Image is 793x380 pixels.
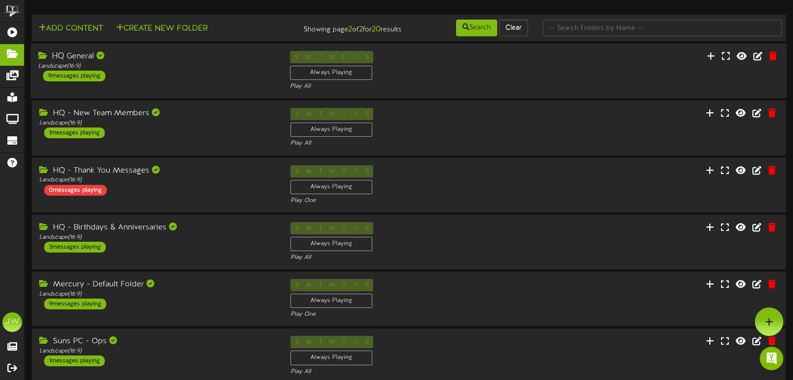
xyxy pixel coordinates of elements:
div: 0 messages playing [44,185,107,196]
div: Showing page of for results [282,19,409,35]
div: Suns PC - Ops [39,336,276,347]
button: Clear [499,20,528,36]
div: Always Playing [290,351,372,365]
div: 9 messages playing [44,299,106,309]
div: HQ General [38,51,275,62]
strong: 2 [359,25,362,34]
div: HQ - New Team Members [39,108,276,119]
div: Always Playing [290,294,372,308]
div: Play All [290,139,527,148]
div: Open Intercom Messenger [760,347,783,370]
button: Add Content [36,23,106,35]
div: Play One [290,310,527,319]
div: Always Playing [290,66,372,80]
div: Always Playing [290,180,372,194]
div: Play One [290,197,527,205]
div: Mercury - Default Folder [39,279,276,290]
div: Landscape ( 16:9 ) [39,176,276,184]
div: Play All [290,368,527,376]
div: Landscape ( 16:9 ) [39,290,276,299]
div: 3 messages playing [44,242,106,253]
div: HQ - Birthdays & Anniversaries [39,222,276,233]
div: Landscape ( 16:9 ) [38,62,275,71]
button: Search [456,20,497,36]
div: 1 messages playing [44,355,105,366]
button: Create New Folder [113,23,211,35]
strong: 20 [371,25,380,34]
div: JW [2,312,22,332]
strong: 2 [348,25,352,34]
div: 9 messages playing [43,71,105,81]
div: Play All [290,82,527,91]
div: Landscape ( 16:9 ) [39,233,276,242]
div: Landscape ( 16:9 ) [39,119,276,127]
div: HQ - Thank You Messages [39,165,276,177]
div: Always Playing [290,123,372,137]
div: Always Playing [290,237,372,251]
div: 1 messages playing [44,127,105,138]
input: -- Search Folders by Name -- [543,20,782,36]
div: Landscape ( 16:9 ) [39,347,276,355]
div: Play All [290,253,527,262]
